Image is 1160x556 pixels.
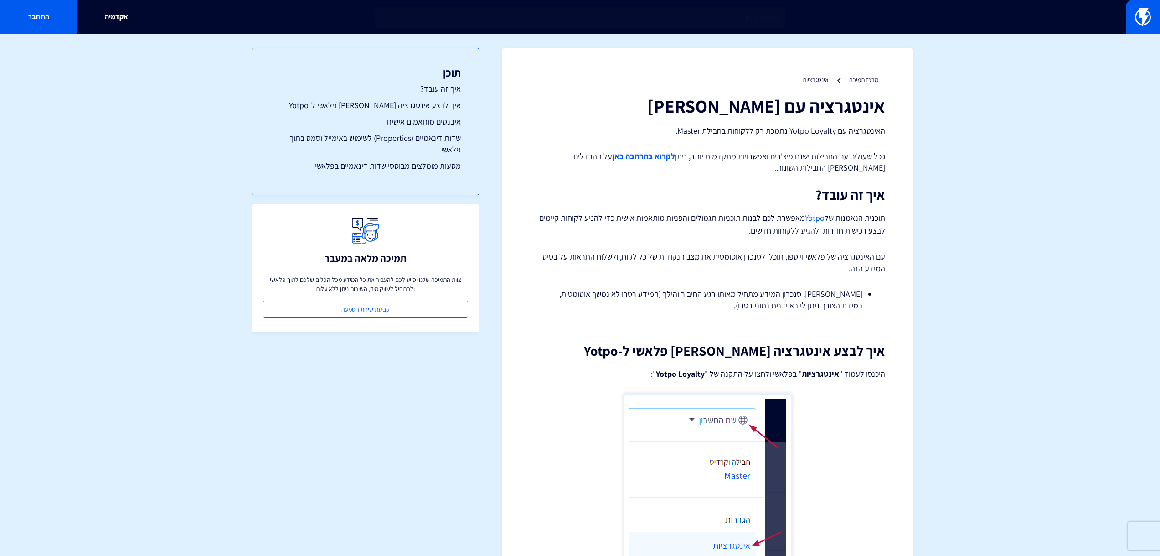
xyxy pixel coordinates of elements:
[270,132,461,156] a: שדות דינאמיים (Properties) לשימוש באימייל וסמס בתוך פלאשי
[263,275,468,293] p: צוות התמיכה שלנו יסייע לכם להעביר את כל המידע מכל הכלים שלכם לתוך פלאשי ולהתחיל לשווק מיד, השירות...
[530,151,885,174] p: ככל שעולים עם החבילות ישנם פיצ'רים ואפשרויות מתקדמות יותר, ניתן על ההבדלים [PERSON_NAME] החבילות ...
[270,83,461,95] a: איך זה עובד?
[270,160,461,172] a: מסעות מומלצים מבוססי שדות דינאמיים בפלאשי
[270,67,461,78] h3: תוכן
[656,369,705,379] strong: Yotpo Loyalty
[325,253,407,264] h3: תמיכה מלאה במעבר
[530,187,885,203] h2: איך זה עובד?
[530,343,885,359] h2: איך לבצע אינטגרציה [PERSON_NAME] פלאשי ל-Yotpo
[849,76,878,84] a: מרכז תמיכה
[530,212,885,237] p: תוכנית הנאמנות של מאפשרת לכם לבנות תוכניות תגמולים והפניות מותאמות אישית כדי להניע לקוחות קיימים ...
[270,116,461,128] a: איבנטים מותאמים אישית
[263,301,468,318] a: קביעת שיחת הטמעה
[530,125,885,137] p: האינטגרציה עם Yotpo Loyalty נתמכת רק ללקוחות בחבילת Master.
[530,251,885,274] p: עם האינטגרציה של פלאשי ויוטפו, תוכלו לסנכרן אוטומטית את מצב הנקודות של כל לקוח, ולשלוח התראות על ...
[375,7,785,28] input: חיפוש מהיר...
[552,288,862,312] li: [PERSON_NAME], סנכרון המידע מתחיל מאותו רגע החיבור והילך (המידע רטרו לא נמשך אוטומטית, במידת הצור...
[270,99,461,111] a: איך לבצע אינטגרציה [PERSON_NAME] פלאשי ל-Yotpo
[612,151,675,161] a: לקרוא בהרחבה כאן
[805,213,825,223] a: Yotpo
[530,96,885,116] h1: אינטגרציה עם [PERSON_NAME]
[802,369,839,379] strong: אינטגרציות
[530,368,885,380] p: היכנסו לעמוד " " בפלאשי ולחצו על התקנה של " ":
[803,76,829,84] a: אינטגרציות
